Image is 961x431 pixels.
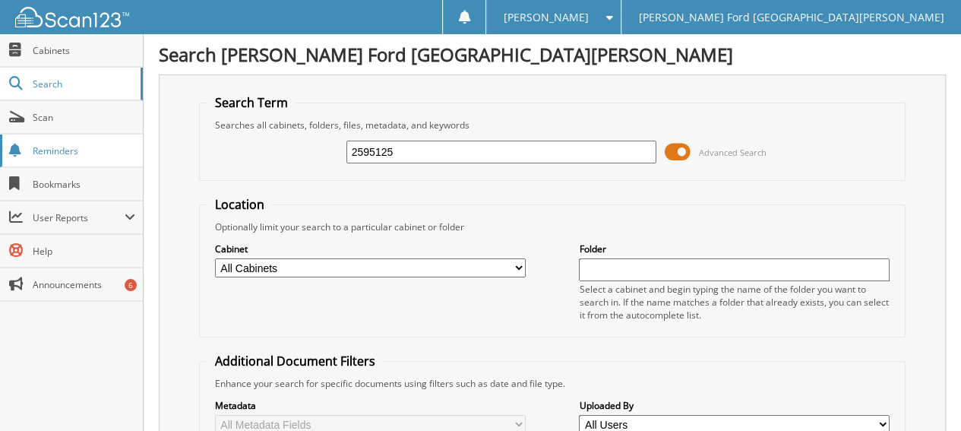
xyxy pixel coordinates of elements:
[33,44,135,57] span: Cabinets
[33,78,133,90] span: Search
[159,42,946,67] h1: Search [PERSON_NAME] Ford [GEOGRAPHIC_DATA][PERSON_NAME]
[698,147,766,158] span: Advanced Search
[207,94,296,111] legend: Search Term
[33,178,135,191] span: Bookmarks
[215,399,526,412] label: Metadata
[207,353,383,369] legend: Additional Document Filters
[215,242,526,255] label: Cabinet
[579,283,890,322] div: Select a cabinet and begin typing the name of the folder you want to search in. If the name match...
[33,278,135,291] span: Announcements
[207,196,272,213] legend: Location
[207,377,897,390] div: Enhance your search for specific documents using filters such as date and file type.
[504,13,589,22] span: [PERSON_NAME]
[125,279,137,291] div: 6
[33,211,125,224] span: User Reports
[207,119,897,132] div: Searches all cabinets, folders, files, metadata, and keywords
[15,7,129,27] img: scan123-logo-white.svg
[885,358,961,431] iframe: Chat Widget
[579,242,890,255] label: Folder
[33,144,135,157] span: Reminders
[33,111,135,124] span: Scan
[33,245,135,258] span: Help
[638,13,944,22] span: [PERSON_NAME] Ford [GEOGRAPHIC_DATA][PERSON_NAME]
[579,399,890,412] label: Uploaded By
[207,220,897,233] div: Optionally limit your search to a particular cabinet or folder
